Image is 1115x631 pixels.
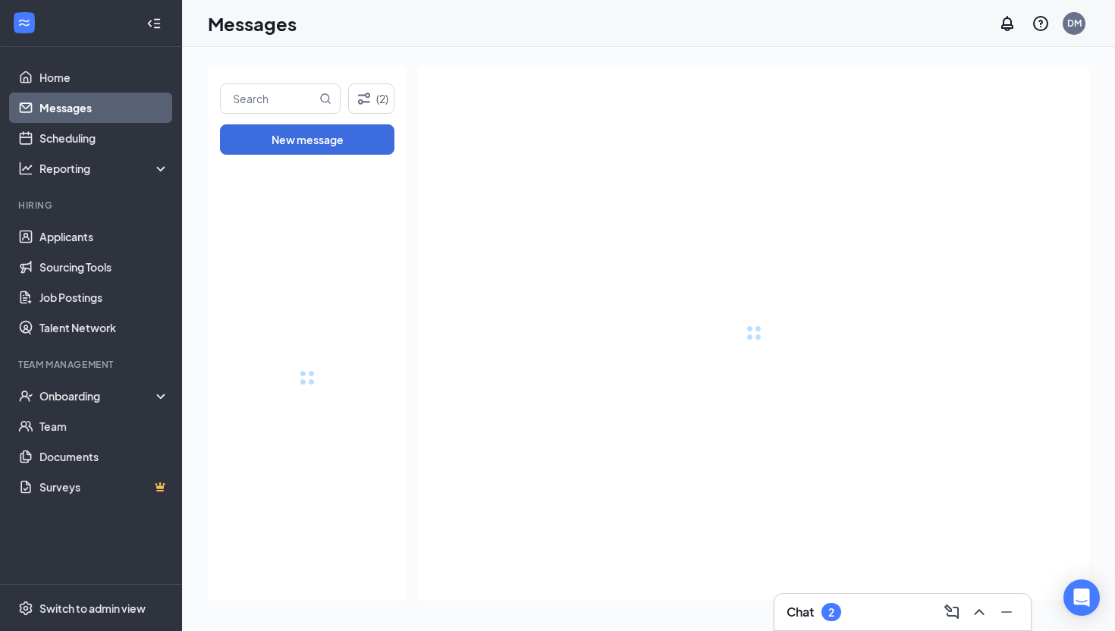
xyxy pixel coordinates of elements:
a: Documents [39,441,169,472]
svg: Filter [355,89,373,108]
a: Talent Network [39,312,169,343]
div: Team Management [18,358,166,371]
a: Applicants [39,221,169,252]
a: Messages [39,93,169,123]
button: Filter (2) [348,83,394,114]
div: Open Intercom Messenger [1063,579,1100,616]
div: Switch to admin view [39,601,146,616]
button: Minimize [994,600,1019,624]
div: DM [1067,17,1082,30]
svg: Minimize [997,603,1016,621]
svg: ChevronUp [970,603,988,621]
div: Hiring [18,199,166,212]
a: Job Postings [39,282,169,312]
h3: Chat [787,604,814,620]
svg: Settings [18,601,33,616]
svg: WorkstreamLogo [17,15,32,30]
a: Team [39,411,169,441]
div: Reporting [39,161,170,176]
svg: Notifications [998,14,1016,33]
div: Onboarding [39,388,156,403]
svg: MagnifyingGlass [319,93,331,105]
svg: Analysis [18,161,33,176]
a: Scheduling [39,123,169,153]
button: New message [220,124,394,155]
input: Search [221,84,316,113]
a: Home [39,62,169,93]
button: ComposeMessage [940,600,964,624]
button: ChevronUp [967,600,991,624]
a: Sourcing Tools [39,252,169,282]
div: 2 [828,606,834,619]
svg: UserCheck [18,388,33,403]
a: SurveysCrown [39,472,169,502]
svg: Collapse [146,16,162,31]
svg: QuestionInfo [1032,14,1050,33]
h1: Messages [208,11,297,36]
svg: ComposeMessage [943,603,961,621]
